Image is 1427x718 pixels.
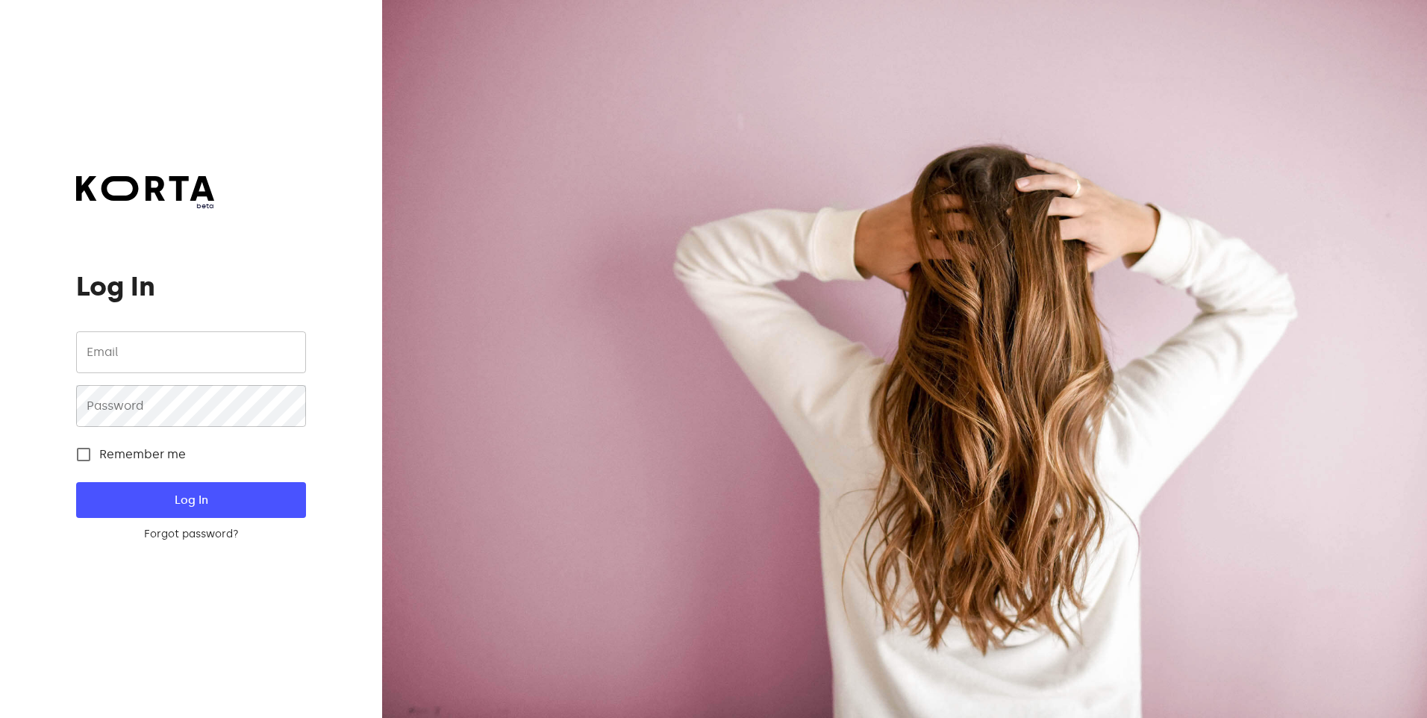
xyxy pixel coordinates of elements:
[76,272,305,302] h1: Log In
[76,482,305,518] button: Log In
[76,176,214,201] img: Korta
[100,490,281,510] span: Log In
[76,527,305,542] a: Forgot password?
[76,201,214,211] span: beta
[99,446,186,463] span: Remember me
[76,176,214,211] a: beta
